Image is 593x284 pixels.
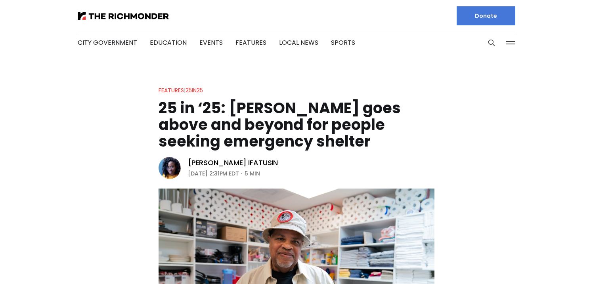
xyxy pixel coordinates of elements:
time: [DATE] 2:31PM EDT [188,169,239,178]
a: Education [150,38,187,47]
a: Local News [279,38,318,47]
a: Donate [457,6,515,25]
div: | [159,86,203,95]
a: Features [159,86,184,94]
a: Features [235,38,266,47]
a: 25in25 [186,86,203,94]
a: Sports [331,38,355,47]
span: 5 min [245,169,260,178]
img: Victoria A. Ifatusin [159,157,181,179]
a: City Government [78,38,137,47]
h1: 25 in ‘25: [PERSON_NAME] goes above and beyond for people seeking emergency shelter [159,100,434,150]
button: Search this site [486,37,497,49]
a: [PERSON_NAME] Ifatusin [188,158,278,168]
a: Events [199,38,223,47]
img: The Richmonder [78,12,169,20]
